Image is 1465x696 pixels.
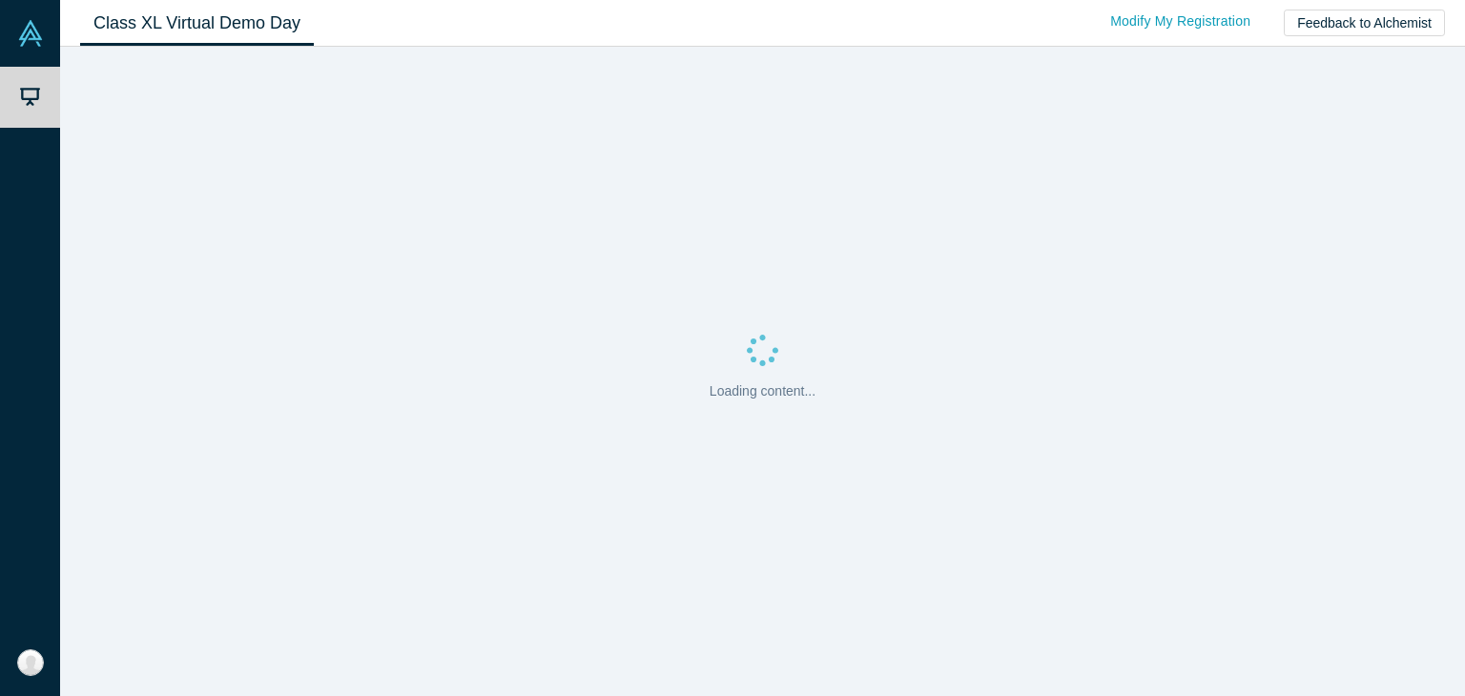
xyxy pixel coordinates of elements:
img: Alchemist Vault Logo [17,20,44,47]
p: Loading content... [710,381,815,401]
img: Laert Davtyan's Account [17,649,44,676]
a: Modify My Registration [1090,5,1270,38]
a: Class XL Virtual Demo Day [80,1,314,46]
button: Feedback to Alchemist [1284,10,1445,36]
